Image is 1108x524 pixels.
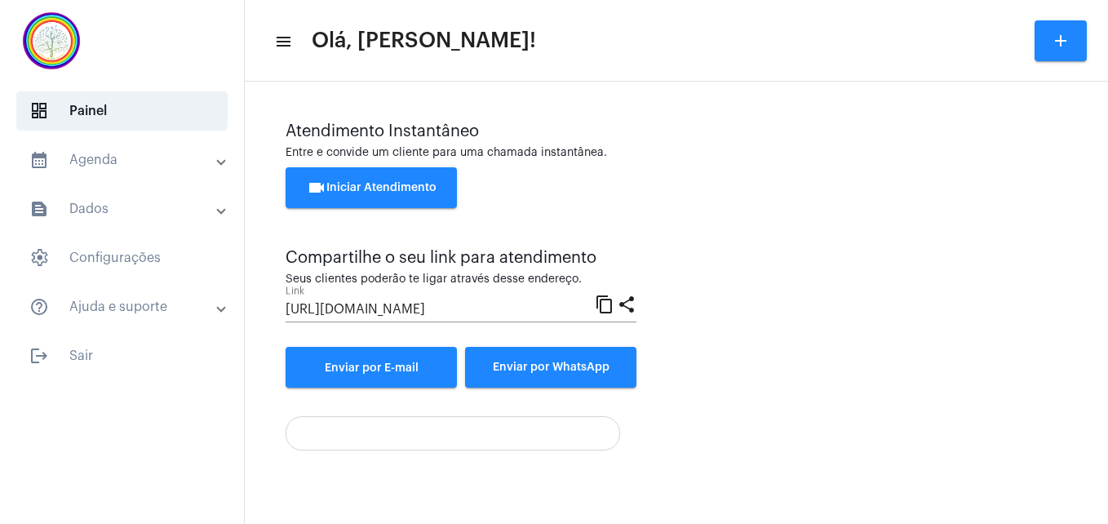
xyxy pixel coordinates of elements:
mat-icon: sidenav icon [29,199,49,219]
mat-icon: sidenav icon [29,346,49,366]
span: sidenav icon [29,248,49,268]
mat-expansion-panel-header: sidenav iconDados [10,189,244,229]
mat-icon: videocam [307,178,326,198]
mat-expansion-panel-header: sidenav iconAgenda [10,140,244,180]
mat-icon: sidenav icon [29,297,49,317]
span: Enviar por E-mail [325,362,419,374]
mat-panel-title: Dados [29,199,218,219]
span: Sair [16,336,228,375]
mat-expansion-panel-header: sidenav iconAjuda e suporte [10,287,244,326]
div: Compartilhe o seu link para atendimento [286,249,636,267]
span: Enviar por WhatsApp [493,362,609,373]
button: Iniciar Atendimento [286,167,457,208]
button: Enviar por WhatsApp [465,347,636,388]
mat-panel-title: Ajuda e suporte [29,297,218,317]
span: sidenav icon [29,101,49,121]
mat-icon: content_copy [595,294,614,313]
mat-icon: share [617,294,636,313]
a: Enviar por E-mail [286,347,457,388]
mat-panel-title: Agenda [29,150,218,170]
span: Olá, [PERSON_NAME]! [312,28,536,54]
mat-icon: add [1051,31,1070,51]
span: Iniciar Atendimento [307,182,437,193]
span: Painel [16,91,228,131]
img: c337f8d0-2252-6d55-8527-ab50248c0d14.png [13,8,90,73]
div: Seus clientes poderão te ligar através desse endereço. [286,273,636,286]
span: Configurações [16,238,228,278]
div: Entre e convide um cliente para uma chamada instantânea. [286,147,1067,159]
mat-icon: sidenav icon [274,32,290,51]
div: Atendimento Instantâneo [286,122,1067,140]
mat-icon: sidenav icon [29,150,49,170]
